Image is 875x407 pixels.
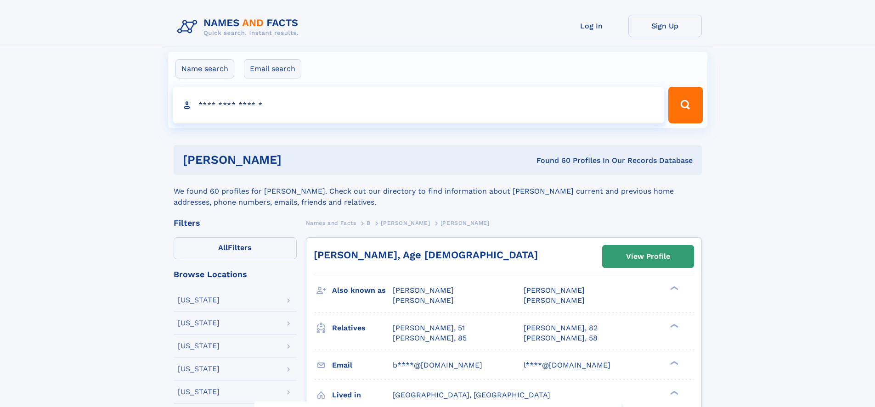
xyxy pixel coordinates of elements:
[174,237,297,259] label: Filters
[332,320,393,336] h3: Relatives
[174,15,306,39] img: Logo Names and Facts
[668,323,679,329] div: ❯
[603,245,694,268] a: View Profile
[332,387,393,403] h3: Lived in
[173,87,665,123] input: search input
[332,283,393,298] h3: Also known as
[218,243,228,252] span: All
[174,219,297,227] div: Filters
[440,220,490,226] span: [PERSON_NAME]
[332,357,393,373] h3: Email
[381,220,430,226] span: [PERSON_NAME]
[306,217,356,229] a: Names and Facts
[178,296,220,304] div: [US_STATE]
[367,220,371,226] span: B
[626,246,670,267] div: View Profile
[178,388,220,396] div: [US_STATE]
[174,175,702,208] div: We found 60 profiles for [PERSON_NAME]. Check out our directory to find information about [PERSON...
[555,15,628,37] a: Log In
[178,365,220,373] div: [US_STATE]
[244,59,301,78] label: Email search
[367,217,371,229] a: B
[524,333,598,343] a: [PERSON_NAME], 58
[393,296,454,305] span: [PERSON_NAME]
[668,87,702,123] button: Search Button
[183,154,409,166] h1: [PERSON_NAME]
[178,342,220,350] div: [US_STATE]
[524,323,598,333] a: [PERSON_NAME], 82
[524,286,585,295] span: [PERSON_NAME]
[409,156,693,166] div: Found 60 Profiles In Our Records Database
[668,360,679,366] div: ❯
[178,319,220,327] div: [US_STATE]
[668,390,679,396] div: ❯
[174,270,297,279] div: Browse Locations
[175,59,234,78] label: Name search
[314,249,538,261] a: [PERSON_NAME], Age [DEMOGRAPHIC_DATA]
[393,286,454,295] span: [PERSON_NAME]
[393,333,467,343] a: [PERSON_NAME], 85
[628,15,702,37] a: Sign Up
[393,323,465,333] a: [PERSON_NAME], 51
[668,285,679,291] div: ❯
[524,296,585,305] span: [PERSON_NAME]
[381,217,430,229] a: [PERSON_NAME]
[393,390,550,399] span: [GEOGRAPHIC_DATA], [GEOGRAPHIC_DATA]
